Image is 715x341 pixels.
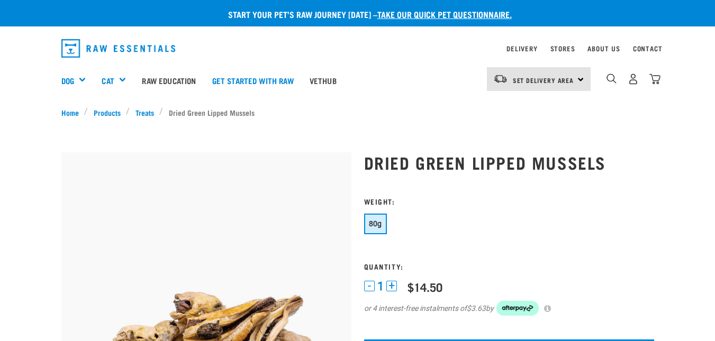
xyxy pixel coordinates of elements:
span: 1 [377,281,384,292]
button: 80g [364,214,387,234]
h3: Quantity: [364,262,654,270]
a: Products [88,107,126,118]
nav: breadcrumbs [61,107,654,118]
span: Set Delivery Area [513,78,574,82]
a: Treats [130,107,159,118]
a: Vethub [302,59,345,102]
img: van-moving.png [493,74,508,84]
a: About Us [587,47,620,50]
img: home-icon@2x.png [649,73,660,85]
div: $14.50 [408,280,442,293]
a: Raw Education [134,59,204,102]
a: Cat [102,75,114,87]
nav: dropdown navigation [53,35,663,62]
a: Home [61,107,85,118]
img: user.png [628,73,639,85]
a: take our quick pet questionnaire. [377,12,512,16]
img: Afterpay [496,301,539,316]
h3: Weight: [364,197,654,205]
span: $3.63 [467,303,486,314]
a: Contact [633,47,663,50]
a: Stores [550,47,575,50]
img: home-icon-1@2x.png [607,73,617,84]
button: + [386,281,397,291]
a: Get started with Raw [204,59,302,102]
span: 80g [369,219,382,228]
a: Dog [61,75,74,87]
button: - [364,281,375,291]
div: or 4 interest-free instalments of by [364,301,654,316]
h1: Dried Green Lipped Mussels [364,153,654,172]
img: Raw Essentials Logo [61,39,176,58]
a: Delivery [506,47,537,50]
